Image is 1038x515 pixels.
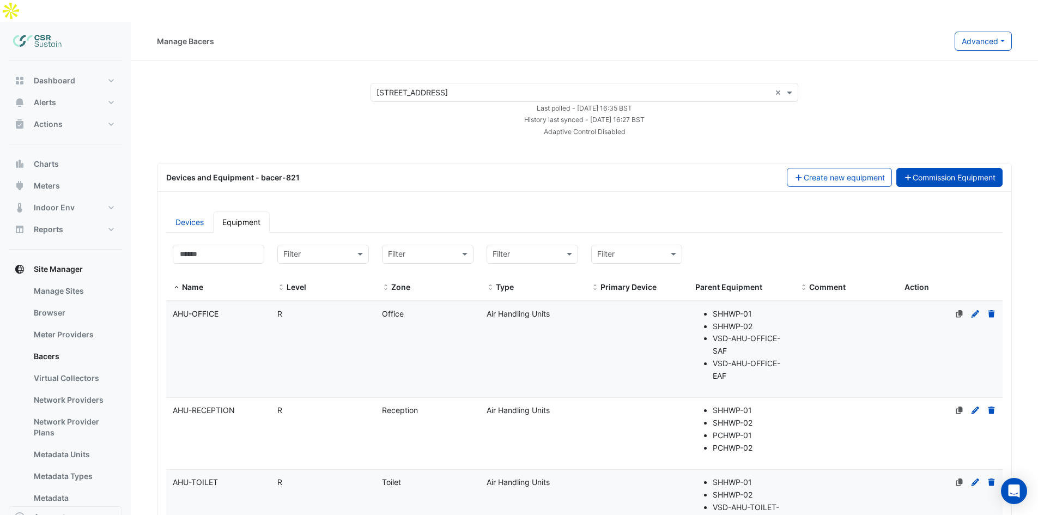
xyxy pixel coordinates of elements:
a: Network Providers [25,389,122,411]
span: AHU-OFFICE [173,309,218,318]
span: Level [287,282,306,292]
button: Actions [9,113,122,135]
img: Company Logo [13,31,62,52]
span: R [277,405,282,415]
span: Toilet [382,477,401,487]
app-icon: Reports [14,224,25,235]
button: Alerts [9,92,122,113]
span: Dashboard [34,75,75,86]
a: Edit [970,477,980,487]
span: Comment [809,282,846,292]
a: Browser [25,302,122,324]
span: AHU-TOILET [173,477,218,487]
span: R [277,477,282,487]
div: Manage Bacers [157,35,214,47]
span: Office [382,309,404,318]
span: Level [277,283,285,292]
small: Wed 10-Sep-2025 16:35 BST [537,104,632,112]
span: Primary Device [600,282,657,292]
li: SHHWP-02 [713,320,787,333]
span: Reception [382,405,418,415]
a: Edit [970,405,980,415]
small: Wed 10-Sep-2025 16:27 BST [524,116,645,124]
span: Type [487,283,494,292]
button: Meters [9,175,122,197]
li: PCHWP-02 [713,442,787,455]
app-icon: Indoor Env [14,202,25,213]
a: Meter Providers [25,324,122,346]
div: Devices and Equipment - bacer-821 [160,172,780,183]
li: SHHWP-02 [713,489,787,501]
span: R [277,309,282,318]
a: Edit [970,309,980,318]
div: Open Intercom Messenger [1001,478,1027,504]
a: No primary device defined [955,309,964,318]
a: Virtual Collectors [25,367,122,389]
a: No primary device defined [955,405,964,415]
button: Commission Equipment [896,168,1003,187]
span: Type [496,282,514,292]
li: SHHWP-01 [713,476,787,489]
span: Name [182,282,203,292]
span: Site Manager [34,264,83,275]
li: SHHWP-01 [713,308,787,320]
span: Charts [34,159,59,169]
span: Name [173,283,180,292]
button: Create new equipment [787,168,892,187]
a: Delete [987,309,997,318]
button: Advanced [955,32,1012,51]
button: Reports [9,219,122,240]
app-icon: Meters [14,180,25,191]
span: Air Handling Units [487,477,550,487]
span: Reports [34,224,63,235]
a: Network Provider Plans [25,411,122,444]
span: Action [905,282,929,292]
app-icon: Alerts [14,97,25,108]
span: Clear [775,87,784,98]
a: Devices [166,211,213,233]
li: PCHWP-01 [713,429,787,442]
button: Charts [9,153,122,175]
a: Delete [987,405,997,415]
a: Manage Sites [25,280,122,302]
span: AHU-RECEPTION [173,405,235,415]
span: Indoor Env [34,202,75,213]
li: SHHWP-02 [713,417,787,429]
a: Metadata Types [25,465,122,487]
a: Metadata [25,487,122,509]
app-icon: Site Manager [14,264,25,275]
span: Meters [34,180,60,191]
a: Bacers [25,346,122,367]
span: Actions [34,119,63,130]
a: Metadata Units [25,444,122,465]
span: Zone [391,282,410,292]
app-icon: Dashboard [14,75,25,86]
li: VSD-AHU-OFFICE-EAF [713,358,787,383]
span: Air Handling Units [487,309,550,318]
li: SHHWP-01 [713,404,787,417]
button: Indoor Env [9,197,122,219]
a: Delete [987,477,997,487]
li: VSD-AHU-OFFICE-SAF [713,332,787,358]
a: No primary device defined [955,477,964,487]
span: Comment [800,283,808,292]
span: Zone [382,283,390,292]
span: Air Handling Units [487,405,550,415]
a: Equipment [213,211,270,233]
button: Site Manager [9,258,122,280]
small: Adaptive Control Disabled [544,128,626,136]
span: Primary Device [591,283,599,292]
app-icon: Actions [14,119,25,130]
button: Dashboard [9,70,122,92]
app-icon: Charts [14,159,25,169]
span: Parent Equipment [695,282,762,292]
span: Alerts [34,97,56,108]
